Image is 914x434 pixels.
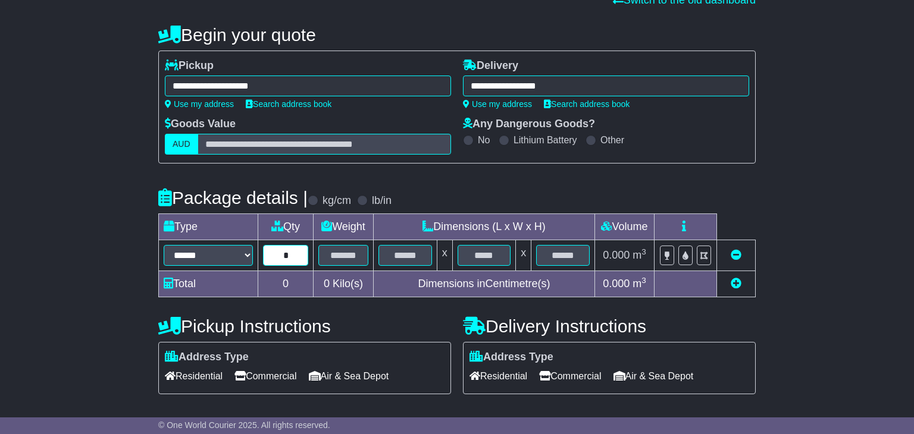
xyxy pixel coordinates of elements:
a: Use my address [165,99,234,109]
span: Commercial [234,367,296,385]
h4: Package details | [158,188,308,207]
sup: 3 [641,276,646,285]
label: Delivery [463,59,518,73]
td: Type [159,214,258,240]
td: Dimensions in Centimetre(s) [373,271,594,297]
td: Total [159,271,258,297]
a: Add new item [731,278,741,290]
h4: Pickup Instructions [158,316,451,336]
a: Use my address [463,99,532,109]
label: Any Dangerous Goods? [463,118,595,131]
h4: Delivery Instructions [463,316,756,336]
td: Dimensions (L x W x H) [373,214,594,240]
span: 0.000 [603,278,630,290]
label: Other [600,134,624,146]
td: Kilo(s) [314,271,374,297]
td: Qty [258,214,314,240]
label: lb/in [372,194,392,207]
span: m [633,249,646,261]
label: Pickup [165,59,214,73]
label: Lithium Battery [514,134,577,146]
span: 0 [324,278,330,290]
label: No [478,134,490,146]
span: Air & Sea Depot [613,367,694,385]
label: AUD [165,134,198,155]
a: Remove this item [731,249,741,261]
td: x [516,240,531,271]
a: Search address book [246,99,331,109]
span: m [633,278,646,290]
label: Address Type [469,351,553,364]
sup: 3 [641,247,646,256]
span: 0.000 [603,249,630,261]
span: Commercial [539,367,601,385]
td: 0 [258,271,314,297]
span: Residential [165,367,223,385]
span: Air & Sea Depot [309,367,389,385]
span: Residential [469,367,527,385]
label: kg/cm [323,194,351,207]
h4: Begin your quote [158,25,756,45]
label: Goods Value [165,118,236,131]
td: Weight [314,214,374,240]
td: x [437,240,452,271]
label: Address Type [165,351,249,364]
span: © One World Courier 2025. All rights reserved. [158,420,330,430]
a: Search address book [544,99,630,109]
td: Volume [594,214,654,240]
